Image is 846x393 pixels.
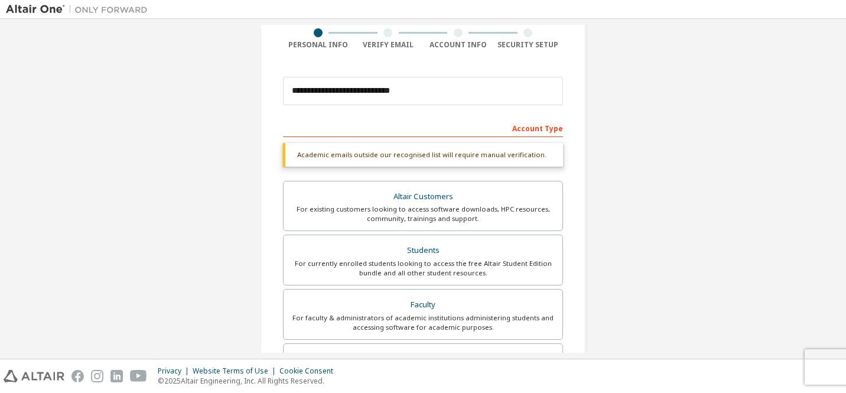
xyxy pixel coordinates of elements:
img: Altair One [6,4,154,15]
img: altair_logo.svg [4,370,64,382]
div: For currently enrolled students looking to access the free Altair Student Edition bundle and all ... [291,259,555,278]
div: Account Type [283,118,563,137]
p: © 2025 Altair Engineering, Inc. All Rights Reserved. [158,376,340,386]
img: youtube.svg [130,370,147,382]
div: Students [291,242,555,259]
div: Verify Email [353,40,424,50]
div: Security Setup [493,40,564,50]
div: Privacy [158,366,193,376]
img: facebook.svg [71,370,84,382]
div: Faculty [291,297,555,313]
div: Everyone else [291,351,555,368]
div: Website Terms of Use [193,366,279,376]
div: Academic emails outside our recognised list will require manual verification. [283,143,563,167]
div: For existing customers looking to access software downloads, HPC resources, community, trainings ... [291,204,555,223]
div: Altair Customers [291,189,555,205]
div: Cookie Consent [279,366,340,376]
img: linkedin.svg [110,370,123,382]
div: For faculty & administrators of academic institutions administering students and accessing softwa... [291,313,555,332]
div: Account Info [423,40,493,50]
div: Personal Info [283,40,353,50]
img: instagram.svg [91,370,103,382]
